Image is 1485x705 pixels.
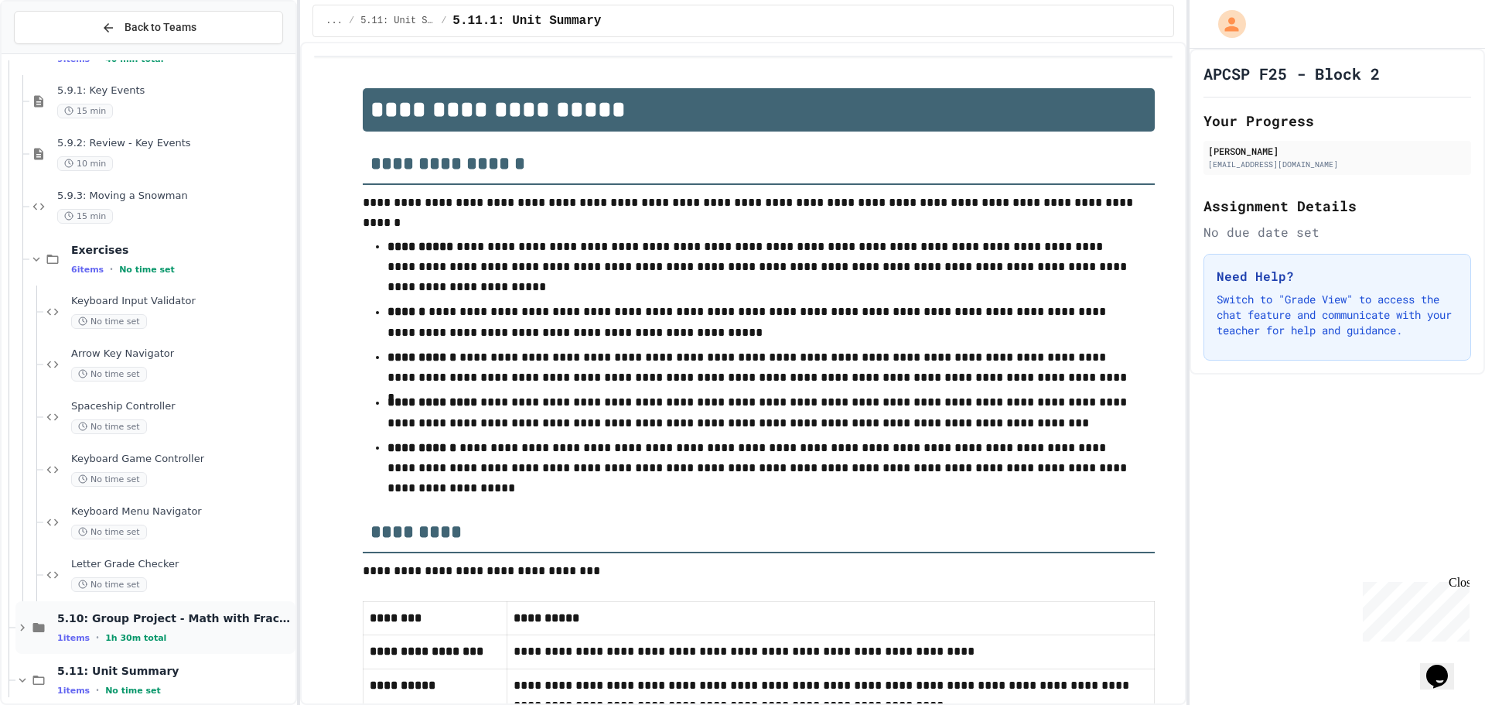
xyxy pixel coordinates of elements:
span: 5.11: Unit Summary [360,15,435,27]
span: No time set [71,577,147,592]
span: No time set [119,265,175,275]
iframe: chat widget [1357,576,1470,642]
span: 5.11: Unit Summary [57,664,292,678]
span: No time set [105,686,161,696]
div: My Account [1202,6,1250,42]
span: No time set [71,314,147,329]
span: 5.9.2: Review - Key Events [57,137,292,150]
span: Back to Teams [125,19,196,36]
span: Keyboard Input Validator [71,295,292,308]
span: No time set [71,472,147,487]
span: Spaceship Controller [71,400,292,413]
span: 15 min [57,104,113,118]
span: 10 min [57,156,113,171]
span: 6 items [71,265,104,275]
span: / [349,15,354,27]
h2: Assignment Details [1203,195,1471,217]
span: No time set [71,367,147,382]
span: 5.9.3: Moving a Snowman [57,190,292,203]
span: Letter Grade Checker [71,558,292,571]
span: 1 items [57,633,90,643]
span: 5.9.1: Key Events [57,84,292,98]
h1: APCSP F25 - Block 2 [1203,63,1380,84]
iframe: chat widget [1420,643,1470,690]
span: No time set [71,525,147,539]
span: Keyboard Menu Navigator [71,505,292,518]
div: Chat with us now!Close [6,6,107,98]
span: Exercises [71,243,292,257]
span: 1 items [57,686,90,696]
span: 15 min [57,209,113,224]
span: Arrow Key Navigator [71,347,292,361]
h2: Your Progress [1203,110,1471,132]
span: 1h 30m total [105,633,166,643]
div: [EMAIL_ADDRESS][DOMAIN_NAME] [1208,159,1466,170]
span: Keyboard Game Controller [71,453,292,466]
span: ... [326,15,343,27]
p: Switch to "Grade View" to access the chat feature and communicate with your teacher for help and ... [1217,292,1458,338]
span: • [96,631,99,644]
div: No due date set [1203,223,1471,241]
button: Back to Teams [14,11,283,44]
span: 5.11.1: Unit Summary [452,12,601,30]
div: [PERSON_NAME] [1208,144,1466,158]
h3: Need Help? [1217,267,1458,286]
span: • [96,684,99,696]
span: No time set [71,419,147,434]
span: • [110,263,113,275]
span: 5.10: Group Project - Math with Fractions [57,611,292,625]
span: / [441,15,446,27]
